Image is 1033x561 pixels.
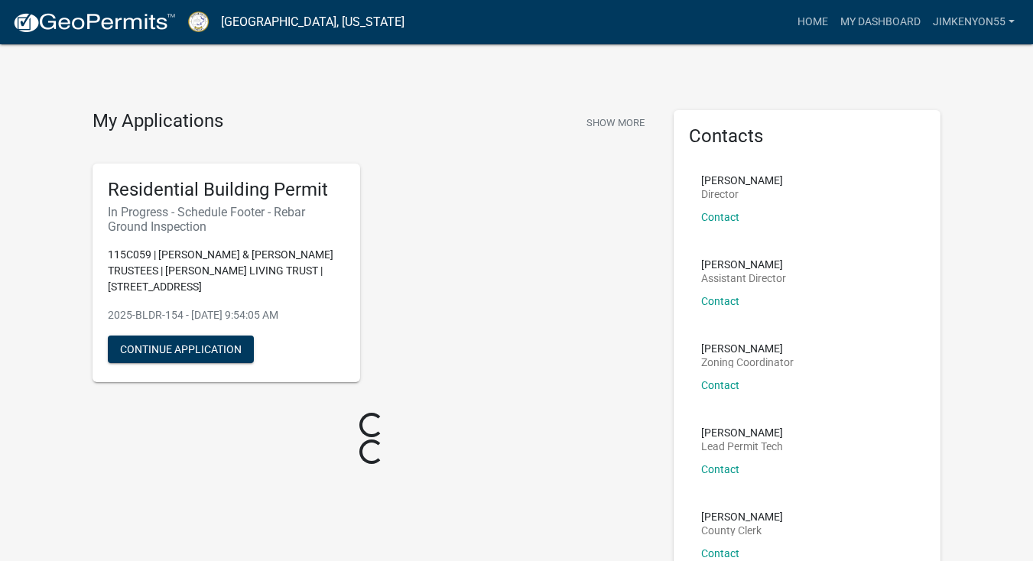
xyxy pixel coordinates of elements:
[221,9,404,35] a: [GEOGRAPHIC_DATA], [US_STATE]
[791,8,834,37] a: Home
[108,307,345,323] p: 2025-BLDR-154 - [DATE] 9:54:05 AM
[701,259,786,270] p: [PERSON_NAME]
[834,8,927,37] a: My Dashboard
[108,247,345,295] p: 115C059 | [PERSON_NAME] & [PERSON_NAME] TRUSTEES | [PERSON_NAME] LIVING TRUST | [STREET_ADDRESS]
[701,273,786,284] p: Assistant Director
[701,427,783,438] p: [PERSON_NAME]
[108,179,345,201] h5: Residential Building Permit
[927,8,1021,37] a: JimKenyon55
[188,11,209,32] img: Putnam County, Georgia
[108,336,254,363] button: Continue Application
[701,511,783,522] p: [PERSON_NAME]
[701,441,783,452] p: Lead Permit Tech
[701,379,739,391] a: Contact
[701,525,783,536] p: County Clerk
[701,295,739,307] a: Contact
[108,205,345,234] h6: In Progress - Schedule Footer - Rebar Ground Inspection
[701,189,783,199] p: Director
[701,547,739,559] a: Contact
[701,357,794,368] p: Zoning Coordinator
[689,125,926,148] h5: Contacts
[701,463,739,475] a: Contact
[701,343,794,354] p: [PERSON_NAME]
[701,175,783,186] p: [PERSON_NAME]
[93,110,223,133] h4: My Applications
[701,211,739,223] a: Contact
[580,110,651,135] button: Show More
